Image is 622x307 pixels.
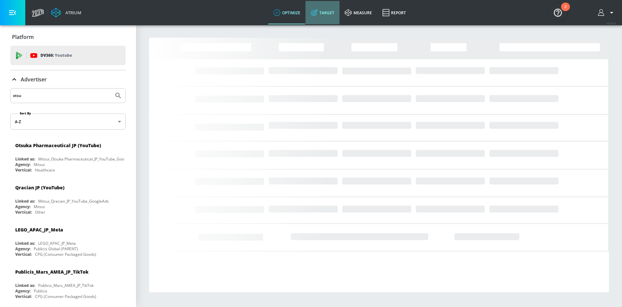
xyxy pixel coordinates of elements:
div: Agency: [15,288,30,294]
div: Publicis [34,288,47,294]
div: Publicis_Mars_AMEA_JP_TikTok [15,269,88,275]
div: Mitsui [34,162,45,167]
a: Atrium [51,8,81,18]
div: Agency: [15,162,30,167]
span: v 4.25.4 [606,21,616,25]
a: Target [305,1,340,24]
div: Publicis Global (PARENT) [34,246,78,252]
div: LEGO_APAC_JP_MetaLinked as:LEGO_APAC_JP_MetaAgency:Publicis Global (PARENT)Vertical:CPG (Consumer... [10,222,126,259]
input: Search by name [13,91,111,100]
div: CPG (Consumer Packaged Goods) [35,294,96,299]
div: Agency: [15,246,30,252]
div: A-Z [10,113,126,130]
div: Qracian JP (YouTube)Linked as:Mitsui_Qracian_JP_YouTube_GoogleAdsAgency:MitsuiVertical:Other [10,180,126,217]
button: Submit Search [111,89,125,103]
div: Publicis_Mars_AMEA_JP_TikTokLinked as:Publicis_Mars_AMEA_JP_TikTokAgency:PublicisVertical:CPG (Co... [10,264,126,301]
p: Advertiser [21,76,47,83]
div: LEGO_APAC_JP_Meta [38,241,76,246]
div: Otsuka Pharmaceutical JP (YouTube)Linked as:Mitsui_Otsuka Pharmaceutical_JP_YouTube_GoogleAdsAgen... [10,137,126,174]
p: DV360: [40,52,72,59]
div: Mitsui [34,204,45,209]
div: 2 [564,7,567,15]
div: Agency: [15,204,30,209]
div: Atrium [63,10,81,16]
div: CPG (Consumer Packaged Goods) [35,252,96,257]
div: Otsuka Pharmaceutical JP (YouTube) [15,142,101,148]
a: measure [340,1,377,24]
div: Linked as: [15,241,35,246]
div: Linked as: [15,283,35,288]
div: Platform [10,28,126,46]
p: Youtube [55,52,72,59]
button: Open Resource Center, 2 new notifications [549,3,567,21]
div: Qracian JP (YouTube) [15,184,64,191]
div: Mitsui_Qracian_JP_YouTube_GoogleAds [38,198,109,204]
div: LEGO_APAC_JP_Meta [15,227,63,233]
div: Vertical: [15,167,32,173]
div: Vertical: [15,294,32,299]
div: DV360: Youtube [10,46,126,65]
div: Mitsui_Otsuka Pharmaceutical_JP_YouTube_GoogleAds [38,156,136,162]
div: Vertical: [15,252,32,257]
a: Report [377,1,411,24]
a: optimize [268,1,305,24]
div: Other [35,209,45,215]
div: Linked as: [15,156,35,162]
div: Publicis_Mars_AMEA_JP_TikTok [38,283,94,288]
div: Vertical: [15,209,32,215]
div: Advertiser [10,70,126,89]
div: Healthcare [35,167,55,173]
label: Sort By [18,111,32,115]
p: Platform [12,33,34,41]
div: Linked as: [15,198,35,204]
